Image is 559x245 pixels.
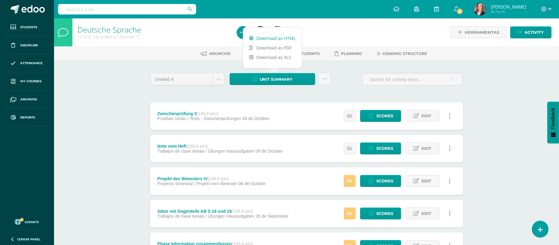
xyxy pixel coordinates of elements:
span: Activity [525,27,544,38]
a: Herramientas [450,26,507,38]
span: Edit [422,175,432,187]
span: Scores [376,110,393,122]
a: My courses [5,72,49,91]
input: Search for activity here… [362,73,463,85]
span: Scores [376,208,393,219]
a: Grading structure [377,49,427,59]
a: Scores [360,175,401,187]
span: My courses [20,79,41,84]
a: Download as HTML [243,33,302,43]
a: Download as XLS [243,52,302,62]
div: Zwischenprüfung 3 [157,111,270,116]
span: Scores [376,143,393,154]
a: Students [289,49,320,59]
span: Feedback [550,108,556,129]
span: Proyecto bimestral / Projekt vom Bimester [157,181,237,186]
span: Trabajos de clase tareas / Übungen Hausaufgaben [157,149,254,154]
span: Reports [20,115,35,120]
span: 09 de October [242,116,270,121]
span: Students [298,51,320,56]
span: 09 de October [256,149,283,154]
span: 41 [456,8,463,15]
span: Cerrar panel [17,237,41,241]
a: Scores [360,142,401,154]
a: Discipline [5,37,49,55]
a: Attendance [5,55,49,73]
span: Soporte [25,220,39,224]
input: Search a user… [58,4,196,14]
span: Scores [376,175,393,187]
span: Herramientas [465,27,499,38]
span: Unit summary [260,74,293,85]
a: Unit summary [230,73,315,85]
div: Projekt des Bimesters IV [157,176,266,181]
span: Pruebas cortas / Tests - Zwischenprüfungen [157,116,241,121]
strong: (100.0 pts) [208,176,229,181]
span: Discipline [20,43,38,48]
span: Edit [422,208,432,219]
div: I Curso Secundaria 'Alemán 1' [77,34,230,40]
span: 26 de September [256,214,289,219]
span: Edit [422,143,432,154]
strong: (100.0 pts) [186,144,208,149]
a: Scores [360,208,401,220]
h1: Deutsche Sprache [77,25,230,34]
a: Reports [5,109,49,127]
span: Planning [341,51,362,56]
span: Students [20,25,37,30]
span: [PERSON_NAME] [491,4,526,10]
a: Anuncios [201,49,231,59]
span: Attendance [20,61,43,66]
strong: (100.0 pts) [232,209,253,214]
a: Archivos [5,91,49,109]
span: Archivos [20,97,37,102]
a: Scores [360,110,401,122]
button: Feedback - Mostrar encuesta [547,102,559,143]
a: Deutsche Sprache [77,24,141,35]
a: Activity [510,26,552,38]
span: Edit [422,110,432,122]
img: 30b41a60147bfd045cc6c38be83b16e6.png [271,26,284,39]
a: Students [5,18,49,37]
img: 211e6c3b210dcb44a47f17c329106ef5.png [254,26,266,39]
a: Unidad 4 [150,73,224,85]
span: Unidad 4 [155,73,208,85]
a: Download as PDF [243,43,302,52]
span: Grading structure [382,51,427,56]
span: Trabajos de clase tareas / Übungen Hausaufgaben [157,214,254,219]
span: Mi Perfil [491,9,526,14]
span: Anuncios [209,51,231,56]
img: 30b41a60147bfd045cc6c38be83b16e6.png [474,3,486,15]
div: Sätze mit Gegenteile AB S.18 und 19 [157,209,289,214]
a: Soporte [7,217,47,226]
div: Note vom Heft [157,144,283,149]
span: 06 de October [239,181,266,186]
strong: (100.0 pts) [197,111,218,116]
img: c42465e0b3b534b01a32bdd99c66b944.png [237,26,249,39]
a: Planning [335,49,362,59]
